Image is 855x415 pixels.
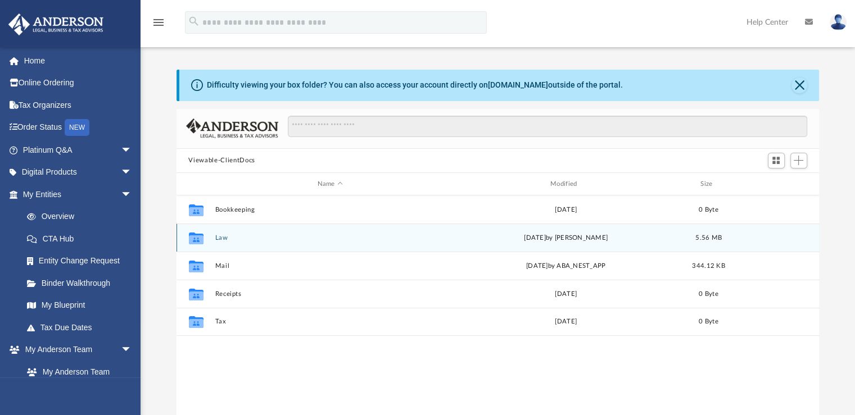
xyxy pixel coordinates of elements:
button: Receipts [215,290,445,298]
div: Difficulty viewing your box folder? You can also access your account directly on outside of the p... [207,79,623,91]
a: Online Ordering [8,72,149,94]
i: search [188,15,200,28]
a: Entity Change Request [16,250,149,272]
button: Add [790,153,807,168]
a: Order StatusNEW [8,116,149,139]
a: My Anderson Team [16,361,138,383]
span: [DATE] [524,235,546,241]
a: Tax Organizers [8,94,149,116]
button: Bookkeeping [215,206,445,213]
div: Modified [450,179,681,189]
button: Close [791,77,807,93]
a: My Entitiesarrow_drop_down [8,183,149,206]
i: menu [152,16,165,29]
div: [DATE] by ABA_NEST_APP [450,261,681,271]
div: [DATE] [450,205,681,215]
a: Digital Productsarrow_drop_down [8,161,149,184]
input: Search files and folders [288,116,807,137]
span: 344.12 KB [692,263,725,269]
a: My Blueprint [16,294,143,317]
button: Law [215,234,445,241]
div: NEW [65,119,89,136]
a: Platinum Q&Aarrow_drop_down [8,139,149,161]
button: Tax [215,318,445,326]
button: Switch to Grid View [768,153,785,168]
a: menu [152,21,165,29]
div: by [PERSON_NAME] [450,233,681,243]
span: arrow_drop_down [121,161,143,184]
a: Overview [16,206,149,228]
div: Name [214,179,445,189]
span: 5.56 MB [695,235,722,241]
div: [DATE] [450,289,681,299]
a: Tax Due Dates [16,316,149,339]
img: User Pic [830,14,847,30]
span: 0 Byte [699,207,718,213]
button: Mail [215,262,445,270]
a: My Anderson Teamarrow_drop_down [8,339,143,361]
span: 0 Byte [699,319,718,325]
img: Anderson Advisors Platinum Portal [5,13,107,35]
span: arrow_drop_down [121,339,143,362]
a: Binder Walkthrough [16,272,149,294]
span: arrow_drop_down [121,183,143,206]
span: 0 Byte [699,291,718,297]
div: id [181,179,209,189]
button: Viewable-ClientDocs [188,156,255,166]
a: Home [8,49,149,72]
span: arrow_drop_down [121,139,143,162]
div: Size [686,179,731,189]
a: [DOMAIN_NAME] [488,80,548,89]
div: [DATE] [450,317,681,327]
div: id [736,179,815,189]
a: CTA Hub [16,227,149,250]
